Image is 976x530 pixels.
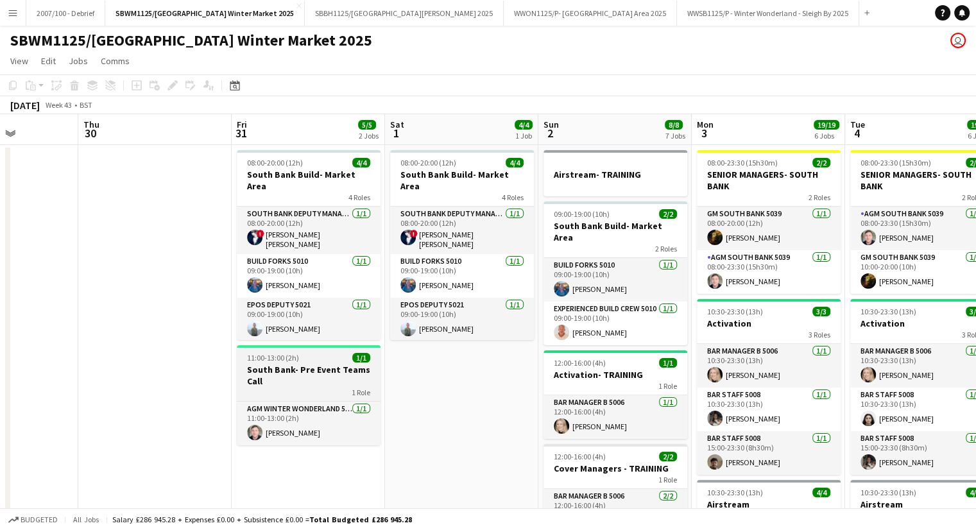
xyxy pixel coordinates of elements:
[809,330,830,339] span: 3 Roles
[544,201,687,345] app-job-card: 09:00-19:00 (10h)2/2South Bank Build- Market Area2 RolesBuild Forks 50101/109:00-19:00 (10h)[PERS...
[390,254,534,298] app-card-role: Build Forks 50101/109:00-19:00 (10h)[PERSON_NAME]
[554,209,610,219] span: 09:00-19:00 (10h)
[5,53,33,69] a: View
[812,488,830,497] span: 4/4
[812,158,830,167] span: 2/2
[544,220,687,243] h3: South Bank Build- Market Area
[697,250,841,294] app-card-role: AGM South Bank 50391/108:00-23:30 (15h30m)[PERSON_NAME]
[850,119,865,130] span: Tue
[655,244,677,253] span: 2 Roles
[96,53,135,69] a: Comms
[809,192,830,202] span: 2 Roles
[10,55,28,67] span: View
[544,463,687,474] h3: Cover Managers - TRAINING
[697,431,841,475] app-card-role: Bar Staff 50081/115:00-23:30 (8h30m)[PERSON_NAME]
[697,169,841,192] h3: SENIOR MANAGERS- SOUTH BANK
[112,515,412,524] div: Salary £286 945.28 + Expenses £0.00 + Subsistence £0.00 =
[659,209,677,219] span: 2/2
[83,119,99,130] span: Thu
[860,488,916,497] span: 10:30-23:30 (13h)
[544,119,559,130] span: Sun
[665,120,683,130] span: 8/8
[42,100,74,110] span: Week 43
[352,158,370,167] span: 4/4
[544,395,687,439] app-card-role: Bar Manager B 50061/112:00-16:00 (4h)[PERSON_NAME]
[64,53,93,69] a: Jobs
[814,131,839,141] div: 6 Jobs
[80,100,92,110] div: BST
[348,192,370,202] span: 4 Roles
[358,120,376,130] span: 5/5
[950,33,966,48] app-user-avatar: Grace Shorten
[237,169,381,192] h3: South Bank Build- Market Area
[388,126,404,141] span: 1
[697,299,841,475] app-job-card: 10:30-23:30 (13h)3/3Activation3 RolesBar Manager B 50061/110:30-23:30 (13h)[PERSON_NAME]Bar Staff...
[237,402,381,445] app-card-role: AGM Winter Wonderland 50391/111:00-13:00 (2h)[PERSON_NAME]
[69,55,88,67] span: Jobs
[352,353,370,363] span: 1/1
[544,169,687,180] h3: Airstream- TRAINING
[390,150,534,340] app-job-card: 08:00-20:00 (12h)4/4South Bank Build- Market Area4 RolesSouth Bank Deputy Manager 50391/108:00-20...
[860,158,931,167] span: 08:00-23:30 (15h30m)
[658,475,677,484] span: 1 Role
[542,126,559,141] span: 2
[237,364,381,387] h3: South Bank- Pre Event Teams Call
[554,358,606,368] span: 12:00-16:00 (4h)
[659,358,677,368] span: 1/1
[544,302,687,345] app-card-role: Experienced Build Crew 50101/109:00-19:00 (10h)[PERSON_NAME]
[257,230,264,237] span: !
[10,99,40,112] div: [DATE]
[309,515,412,524] span: Total Budgeted £286 945.28
[544,369,687,380] h3: Activation- TRAINING
[697,119,714,130] span: Mon
[812,307,830,316] span: 3/3
[814,120,839,130] span: 19/19
[659,452,677,461] span: 2/2
[697,499,841,510] h3: Airstream
[237,207,381,254] app-card-role: South Bank Deputy Manager 50391/108:00-20:00 (12h)![PERSON_NAME] [PERSON_NAME]
[515,131,532,141] div: 1 Job
[697,318,841,329] h3: Activation
[504,1,677,26] button: WWON1125/P- [GEOGRAPHIC_DATA] Area 2025
[697,344,841,388] app-card-role: Bar Manager B 50061/110:30-23:30 (13h)[PERSON_NAME]
[665,131,685,141] div: 7 Jobs
[848,126,865,141] span: 4
[26,1,105,26] button: 2007/100 - Debrief
[247,158,303,167] span: 08:00-20:00 (12h)
[697,388,841,431] app-card-role: Bar Staff 50081/110:30-23:30 (13h)[PERSON_NAME]
[860,307,916,316] span: 10:30-23:30 (13h)
[352,388,370,397] span: 1 Role
[515,120,533,130] span: 4/4
[695,126,714,141] span: 3
[410,230,418,237] span: !
[502,192,524,202] span: 4 Roles
[506,158,524,167] span: 4/4
[101,55,130,67] span: Comms
[36,53,61,69] a: Edit
[6,513,60,527] button: Budgeted
[21,515,58,524] span: Budgeted
[697,207,841,250] app-card-role: GM South Bank 50391/108:00-20:00 (12h)[PERSON_NAME]
[544,150,687,196] app-job-card: Airstream- TRAINING
[544,350,687,439] app-job-card: 12:00-16:00 (4h)1/1Activation- TRAINING1 RoleBar Manager B 50061/112:00-16:00 (4h)[PERSON_NAME]
[707,158,778,167] span: 08:00-23:30 (15h30m)
[237,119,247,130] span: Fri
[237,150,381,340] app-job-card: 08:00-20:00 (12h)4/4South Bank Build- Market Area4 RolesSouth Bank Deputy Manager 50391/108:00-20...
[544,258,687,302] app-card-role: Build Forks 50101/109:00-19:00 (10h)[PERSON_NAME]
[390,207,534,254] app-card-role: South Bank Deputy Manager 50391/108:00-20:00 (12h)![PERSON_NAME] [PERSON_NAME]
[235,126,247,141] span: 31
[697,150,841,294] app-job-card: 08:00-23:30 (15h30m)2/2SENIOR MANAGERS- SOUTH BANK2 RolesGM South Bank 50391/108:00-20:00 (12h)[P...
[707,488,763,497] span: 10:30-23:30 (13h)
[554,452,606,461] span: 12:00-16:00 (4h)
[658,381,677,391] span: 1 Role
[359,131,379,141] div: 2 Jobs
[10,31,372,50] h1: SBWM1125/[GEOGRAPHIC_DATA] Winter Market 2025
[390,298,534,341] app-card-role: EPOS Deputy 50211/109:00-19:00 (10h)[PERSON_NAME]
